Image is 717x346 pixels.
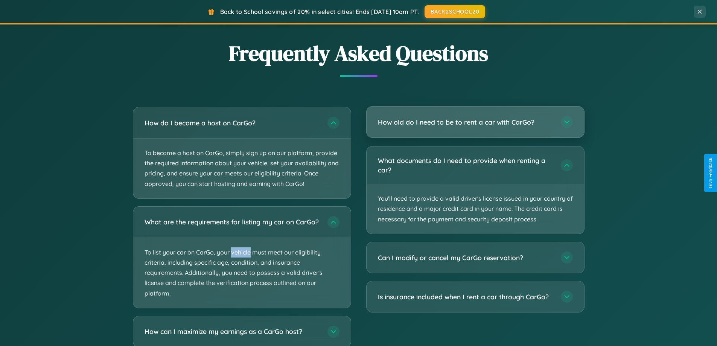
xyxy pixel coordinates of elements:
[425,5,485,18] button: BACK2SCHOOL20
[708,158,713,188] div: Give Feedback
[220,8,419,15] span: Back to School savings of 20% in select cities! Ends [DATE] 10am PT.
[378,292,553,302] h3: Is insurance included when I rent a car through CarGo?
[378,253,553,262] h3: Can I modify or cancel my CarGo reservation?
[133,139,351,198] p: To become a host on CarGo, simply sign up on our platform, provide the required information about...
[133,39,585,68] h2: Frequently Asked Questions
[367,184,584,234] p: You'll need to provide a valid driver's license issued in your country of residence and a major c...
[145,327,320,336] h3: How can I maximize my earnings as a CarGo host?
[145,118,320,128] h3: How do I become a host on CarGo?
[133,238,351,308] p: To list your car on CarGo, your vehicle must meet our eligibility criteria, including specific ag...
[378,156,553,174] h3: What documents do I need to provide when renting a car?
[378,117,553,127] h3: How old do I need to be to rent a car with CarGo?
[145,217,320,227] h3: What are the requirements for listing my car on CarGo?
